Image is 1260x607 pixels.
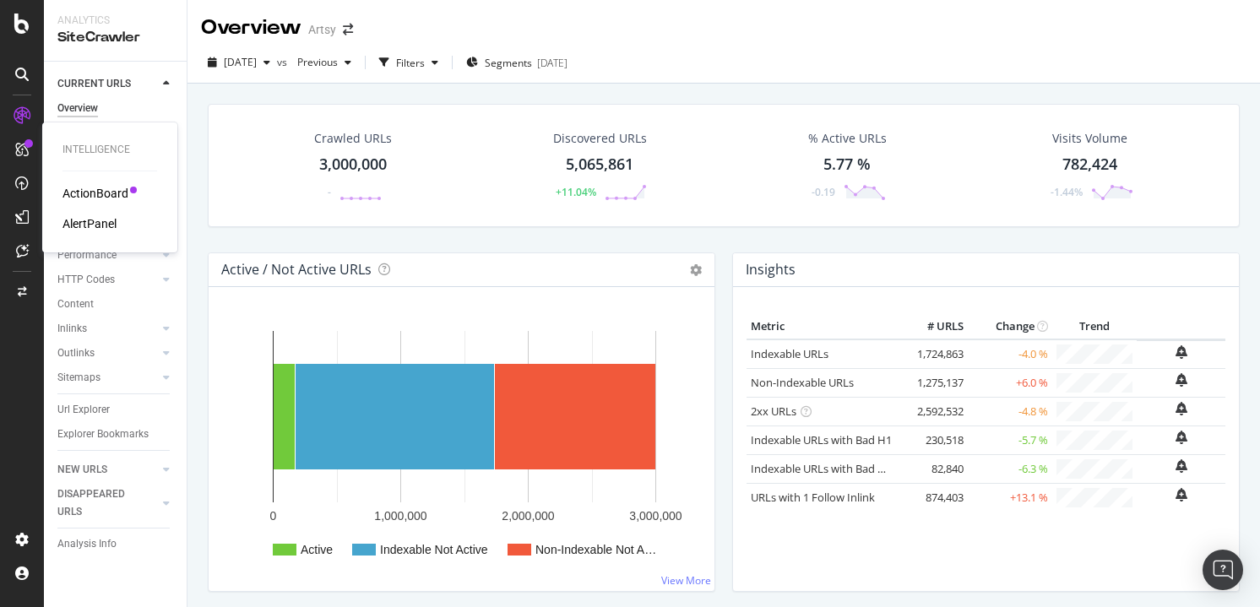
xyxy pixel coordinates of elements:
div: 782,424 [1062,154,1117,176]
span: 2025 Aug. 7th [224,55,257,69]
div: Url Explorer [57,401,110,419]
h4: Active / Not Active URLs [221,258,372,281]
td: +13.1 % [968,483,1052,512]
div: NEW URLS [57,461,107,479]
a: Content [57,295,175,313]
td: +6.0 % [968,368,1052,397]
td: -4.0 % [968,339,1052,369]
td: 874,403 [900,483,968,512]
text: Non-Indexable Not A… [535,543,656,556]
a: View More [661,573,711,588]
div: Analytics [57,14,173,28]
div: [DATE] [537,56,568,70]
button: Segments[DATE] [459,49,574,76]
td: 2,592,532 [900,397,968,425]
text: 3,000,000 [629,509,682,523]
a: Explorer Bookmarks [57,425,175,443]
a: Indexable URLs with Bad Description [751,461,935,476]
a: Indexable URLs with Bad H1 [751,432,892,447]
div: bell-plus [1176,402,1187,415]
div: 5,065,861 [566,154,633,176]
div: Discovered URLs [553,130,647,147]
a: Outlinks [57,344,158,362]
div: DISAPPEARED URLS [57,485,143,521]
a: Non-Indexable URLs [751,375,854,390]
td: 82,840 [900,454,968,483]
div: - [328,185,331,199]
span: Previous [291,55,338,69]
div: bell-plus [1176,459,1187,473]
div: Overview [57,100,98,117]
div: bell-plus [1176,373,1187,387]
div: bell-plus [1176,345,1187,359]
td: -6.3 % [968,454,1052,483]
div: Performance [57,247,117,264]
a: Indexable URLs [751,346,828,361]
span: vs [277,55,291,69]
a: AlertPanel [62,215,117,232]
div: SiteCrawler [57,28,173,47]
a: CURRENT URLS [57,75,158,93]
div: HTTP Codes [57,271,115,289]
div: 5.77 % [823,154,871,176]
div: -0.19 [812,185,835,199]
text: Active [301,543,333,556]
text: 0 [270,509,277,523]
span: Segments [485,56,532,70]
td: 1,724,863 [900,339,968,369]
a: URLs with 1 Follow Inlink [751,490,875,505]
div: Content [57,295,94,313]
td: -5.7 % [968,425,1052,454]
text: Indexable Not Active [380,543,488,556]
text: 1,000,000 [374,509,426,523]
i: Options [690,264,702,276]
a: Inlinks [57,320,158,338]
button: Previous [291,49,358,76]
a: Sitemaps [57,369,158,387]
div: Explorer Bookmarks [57,425,149,443]
div: +11.04% [556,185,596,199]
a: Analysis Info [57,535,175,553]
div: % Active URLs [808,130,887,147]
td: 1,275,137 [900,368,968,397]
div: -1.44% [1051,185,1083,199]
th: # URLS [900,314,968,339]
h4: Insights [746,258,796,281]
div: Visits Volume [1052,130,1127,147]
div: Intelligence [62,143,157,157]
div: Open Intercom Messenger [1203,550,1243,590]
div: bell-plus [1176,431,1187,444]
a: 2xx URLs [751,404,796,419]
div: Crawled URLs [314,130,392,147]
text: 2,000,000 [502,509,554,523]
div: Artsy [308,21,336,38]
div: 3,000,000 [319,154,387,176]
div: Inlinks [57,320,87,338]
th: Metric [747,314,900,339]
div: Filters [396,56,425,70]
a: Overview [57,100,175,117]
th: Change [968,314,1052,339]
a: HTTP Codes [57,271,158,289]
div: bell-plus [1176,488,1187,501]
a: DISAPPEARED URLS [57,485,158,521]
div: arrow-right-arrow-left [343,24,353,35]
div: Outlinks [57,344,95,362]
button: [DATE] [201,49,277,76]
a: Performance [57,247,158,264]
td: 230,518 [900,425,968,454]
button: Filters [372,49,445,76]
div: Analysis Info [57,535,117,553]
a: ActionBoard [62,185,128,202]
div: Sitemaps [57,369,100,387]
svg: A chart. [222,314,701,577]
a: Url Explorer [57,401,175,419]
a: NEW URLS [57,461,158,479]
th: Trend [1052,314,1137,339]
td: -4.8 % [968,397,1052,425]
div: CURRENT URLS [57,75,131,93]
div: Overview [201,14,301,42]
